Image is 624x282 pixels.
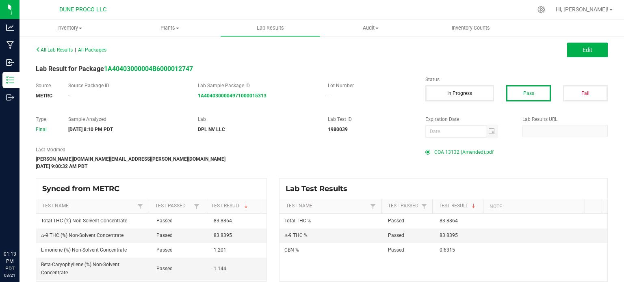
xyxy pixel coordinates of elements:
a: Audit [321,19,421,37]
a: Test PassedSortable [155,203,192,209]
inline-svg: Outbound [6,93,14,101]
span: Passed [156,218,173,224]
span: | [75,47,76,53]
span: Inventory Counts [441,24,501,32]
span: Passed [156,266,173,271]
span: Passed [388,218,404,224]
span: 83.8395 [214,232,232,238]
span: All Lab Results [36,47,73,53]
span: Lab Result for Package [36,65,193,73]
a: Test PassedSortable [388,203,419,209]
button: Pass [506,85,551,101]
label: Sample Analyzed [68,116,186,123]
a: 1A40403000004B6000012747 [104,65,193,73]
iframe: Resource center [8,217,32,241]
span: Audit [321,24,420,32]
a: Test NameSortable [42,203,135,209]
span: CBN % [284,247,299,253]
strong: METRC [36,93,52,99]
span: 83.8864 [440,218,458,224]
span: Hi, [PERSON_NAME]! [556,6,609,13]
strong: [DATE] 8:10 PM PDT [68,127,113,132]
span: All Packages [78,47,106,53]
a: Test ResultSortable [211,203,258,209]
inline-svg: Analytics [6,24,14,32]
label: Source [36,82,56,89]
span: Lab Results [246,24,295,32]
label: Lot Number [328,82,413,89]
a: Test NameSortable [286,203,368,209]
strong: [DATE] 9:00:32 AM PDT [36,164,87,169]
button: In Progress [425,85,494,101]
span: DUNE PROCO LLC [59,6,106,13]
button: Fail [563,85,608,101]
span: Inventory [19,24,120,32]
span: Synced from METRC [42,184,126,193]
label: Source Package ID [68,82,186,89]
span: COA 13132 (Amended).pdf [434,146,494,158]
span: Lab Test Results [286,184,353,193]
span: Total THC (%) Non-Solvent Concentrate [41,218,127,224]
span: Passed [156,232,173,238]
a: Filter [192,201,201,211]
span: Beta-Caryophyllene (%) Non-Solvent Concentrate [41,262,119,275]
span: 1.144 [214,266,226,271]
inline-svg: Manufacturing [6,41,14,49]
form-radio-button: Primary COA [425,150,430,155]
span: Edit [583,47,592,53]
a: Inventory Counts [421,19,521,37]
span: 83.8864 [214,218,232,224]
p: 08/21 [4,272,16,278]
span: Sortable [243,203,249,209]
span: Δ-9 THC % [284,232,308,238]
a: Test ResultSortable [439,203,480,209]
inline-svg: Inventory [6,76,14,84]
span: Limonene (%) Non-Solvent Concentrate [41,247,127,253]
span: Total THC % [284,218,311,224]
label: Lab [198,116,316,123]
span: Plants [120,24,220,32]
span: 0.6315 [440,247,455,253]
a: Inventory [19,19,120,37]
span: Sortable [470,203,477,209]
span: Passed [156,247,173,253]
span: 83.8395 [440,232,458,238]
th: Note [483,199,585,214]
label: Lab Sample Package ID [198,82,316,89]
div: Final [36,126,56,133]
span: Passed [388,247,404,253]
label: Expiration Date [425,116,511,123]
span: Passed [388,232,404,238]
a: 1A4040300004971000015313 [198,93,266,99]
button: Edit [567,43,608,57]
inline-svg: Inbound [6,58,14,67]
div: Manage settings [536,6,546,13]
a: Lab Results [220,19,321,37]
a: Filter [419,201,429,211]
label: Last Modified [36,146,413,153]
strong: DPL NV LLC [198,127,225,132]
a: Filter [135,201,145,211]
a: Filter [368,201,378,211]
label: Lab Test ID [328,116,413,123]
label: Status [425,76,608,83]
strong: [PERSON_NAME][DOMAIN_NAME][EMAIL_ADDRESS][PERSON_NAME][DOMAIN_NAME] [36,156,225,162]
span: - [328,93,329,99]
a: Plants [120,19,220,37]
strong: 1980039 [328,127,348,132]
p: 01:13 PM PDT [4,250,16,272]
span: 1.201 [214,247,226,253]
span: - [68,92,69,98]
span: Δ-9 THC (%) Non-Solvent Concentrate [41,232,123,238]
label: Type [36,116,56,123]
label: Lab Results URL [522,116,608,123]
